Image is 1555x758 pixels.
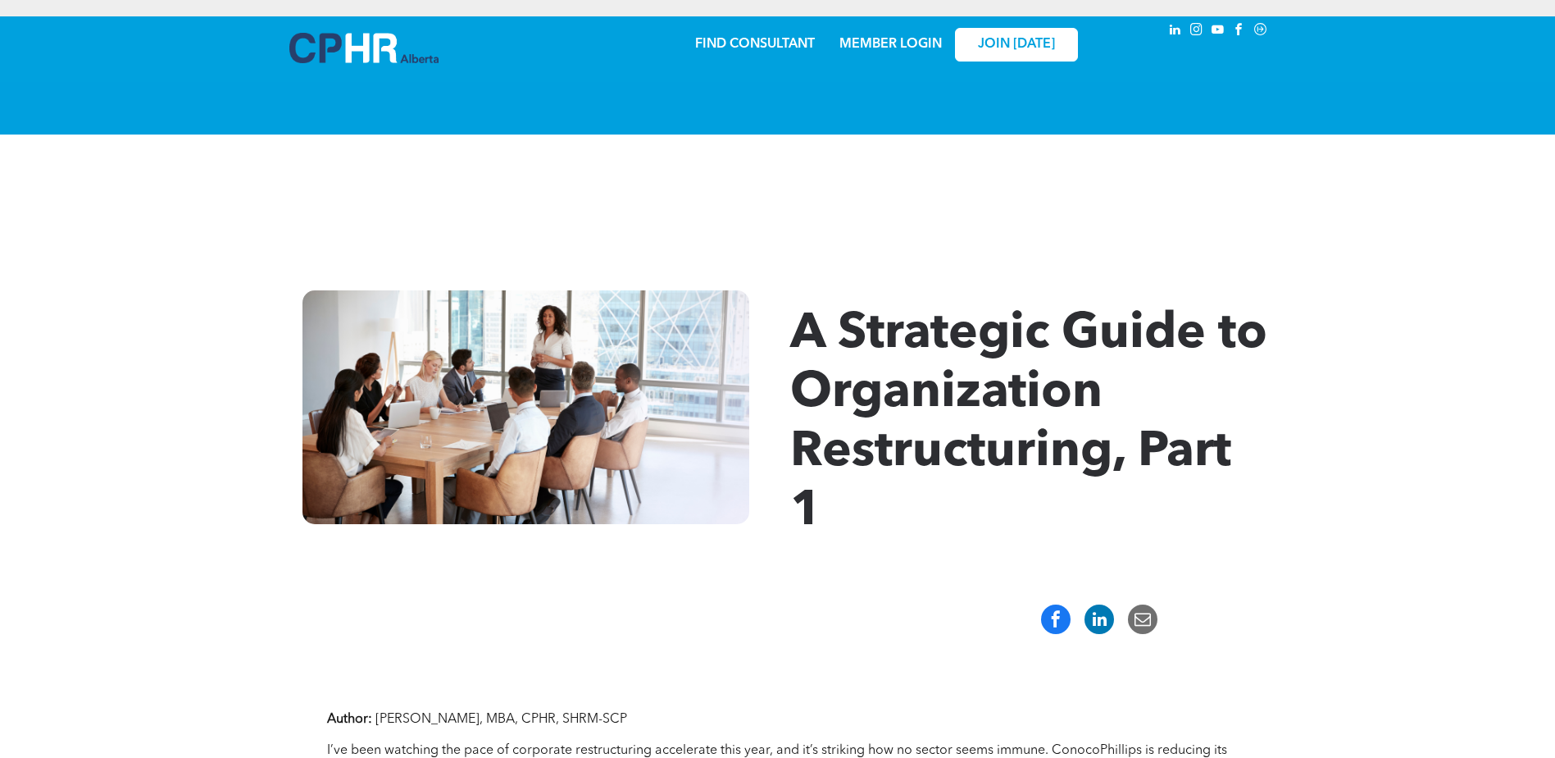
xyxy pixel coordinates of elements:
span: JOIN [DATE] [978,37,1055,53]
a: JOIN [DATE] [955,28,1078,62]
a: youtube [1209,21,1227,43]
a: linkedin [1166,21,1184,43]
span: [PERSON_NAME], MBA, CPHR, SHRM-SCP [375,713,627,726]
a: FIND CONSULTANT [695,38,815,51]
strong: Author: [327,713,372,726]
a: facebook [1230,21,1248,43]
a: MEMBER LOGIN [839,38,942,51]
img: A blue and white logo for cp alberta [289,33,439,63]
span: A Strategic Guide to Organization Restructuring, Part 1 [790,310,1267,537]
a: instagram [1188,21,1206,43]
a: Social network [1252,21,1270,43]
